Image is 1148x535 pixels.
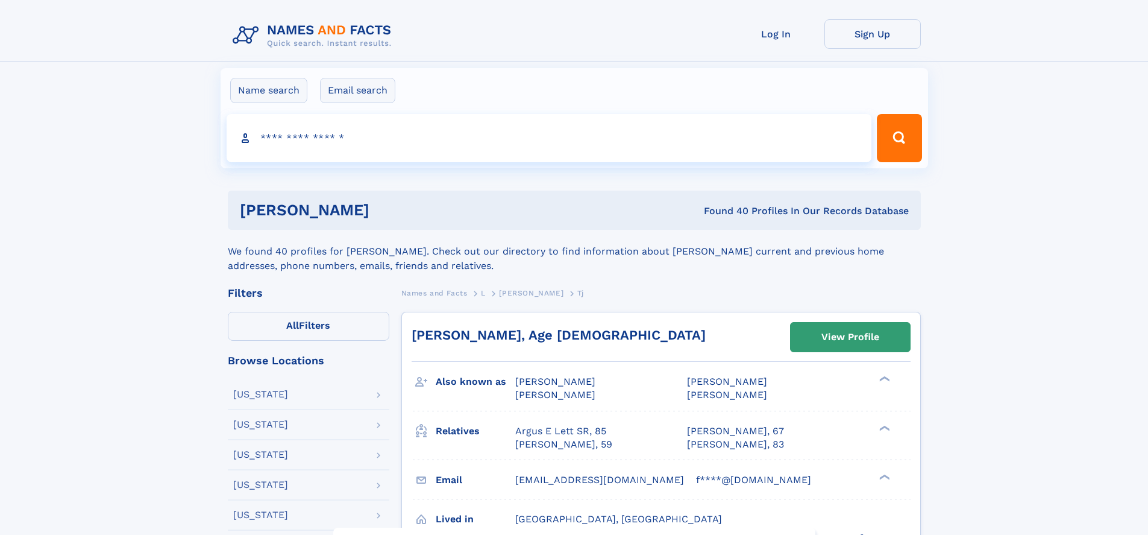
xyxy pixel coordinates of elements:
[481,285,486,300] a: L
[228,355,389,366] div: Browse Locations
[233,450,288,460] div: [US_STATE]
[233,480,288,490] div: [US_STATE]
[876,424,891,432] div: ❯
[481,289,486,297] span: L
[515,513,722,525] span: [GEOGRAPHIC_DATA], [GEOGRAPHIC_DATA]
[227,114,872,162] input: search input
[228,19,401,52] img: Logo Names and Facts
[230,78,307,103] label: Name search
[228,288,389,299] div: Filters
[228,230,921,273] div: We found 40 profiles for [PERSON_NAME]. Check out our directory to find information about [PERSON...
[240,203,537,218] h1: [PERSON_NAME]
[821,323,879,351] div: View Profile
[876,473,891,481] div: ❯
[687,425,784,438] a: [PERSON_NAME], 67
[876,375,891,383] div: ❯
[515,389,595,400] span: [PERSON_NAME]
[233,390,288,399] div: [US_STATE]
[791,323,910,352] a: View Profile
[436,470,515,490] h3: Email
[228,312,389,341] label: Filters
[687,438,784,451] a: [PERSON_NAME], 83
[320,78,395,103] label: Email search
[728,19,824,49] a: Log In
[824,19,921,49] a: Sign Up
[233,510,288,520] div: [US_STATE]
[515,376,595,387] span: [PERSON_NAME]
[687,376,767,387] span: [PERSON_NAME]
[436,509,515,530] h3: Lived in
[401,285,468,300] a: Names and Facts
[515,425,606,438] a: Argus E Lett SR, 85
[436,372,515,392] h3: Also known as
[412,328,706,343] a: [PERSON_NAME], Age [DEMOGRAPHIC_DATA]
[536,204,909,218] div: Found 40 Profiles In Our Records Database
[286,320,299,331] span: All
[233,420,288,429] div: [US_STATE]
[499,289,563,297] span: [PERSON_NAME]
[515,474,684,486] span: [EMAIL_ADDRESS][DOMAIN_NAME]
[515,438,612,451] a: [PERSON_NAME], 59
[436,421,515,442] h3: Relatives
[877,114,921,162] button: Search Button
[577,289,584,297] span: Tj
[687,389,767,400] span: [PERSON_NAME]
[499,285,563,300] a: [PERSON_NAME]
